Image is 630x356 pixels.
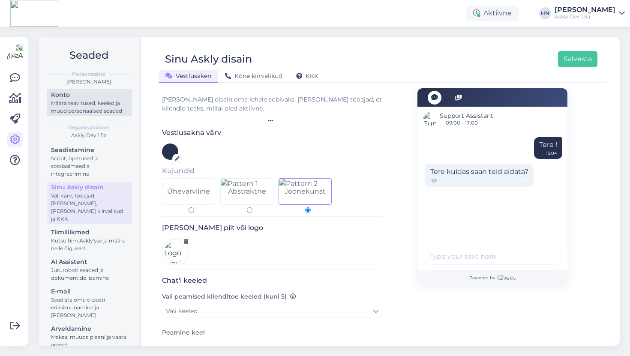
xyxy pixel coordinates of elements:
img: Logo preview [162,239,189,266]
a: E-mailSeadista oma e-posti edasisuunamine ja [PERSON_NAME] [47,286,132,320]
div: Script, õpetused ja sotsiaalmeedia integreerimine [51,155,128,178]
a: Sinu Askly disainVali värv, tööajad, [PERSON_NAME], [PERSON_NAME] kiirvalikud ja KKK [47,182,132,224]
input: Type your text here [423,248,562,265]
span: Kõne kiirvalikud [225,72,282,80]
div: Sinu Askly disain [165,51,252,67]
div: Kutsu tiim Askly'sse ja määra neile õigused [51,237,128,252]
img: Support [423,112,437,126]
h3: [PERSON_NAME] pilt või logo [162,224,382,232]
label: Vali peamised klienditoe keeled (kuni 5) [162,292,296,301]
img: Askly [498,275,516,280]
input: Ühevärviline [189,207,194,213]
span: 09:00 - 17:00 [440,120,493,126]
div: Aktiivne [466,6,519,21]
b: Organisatsioon [69,124,109,132]
div: Seadista oma e-posti edasisuunamine ja [PERSON_NAME] [51,296,128,319]
div: 15:04 [546,150,557,156]
div: Seadistamine [51,146,128,155]
div: Vali värv, tööajad, [PERSON_NAME], [PERSON_NAME] kiirvalikud ja KKK [51,192,128,223]
h3: Vestlusakna värv [162,129,382,137]
a: SeadistamineScript, õpetused ja sotsiaalmeedia integreerimine [47,144,132,179]
a: KontoMäära teavitused, keeled ja muud personaalsed seaded [47,89,132,116]
span: Powered by [469,275,516,281]
div: Arveldamine [51,324,128,333]
span: Vestlusaken [165,72,211,80]
div: E-mail [51,287,128,296]
img: Askly Logo [7,44,23,60]
div: Tere ! [534,137,562,159]
a: Vali keeled [162,305,382,318]
div: Askly Dev 1.5a [45,132,132,139]
span: Vali keeled [166,307,198,315]
h3: Chat'i keeled [162,276,382,284]
div: HN [539,7,551,19]
div: Maksa, muuda plaani ja vaata arveid [51,333,128,349]
input: Pattern 1Abstraktne [247,207,252,213]
input: Pattern 2Joonekunst [305,207,311,213]
button: Salvesta [558,51,597,67]
div: Konto [51,90,128,99]
div: Tiimiliikmed [51,228,128,237]
span: 15:05 [518,177,528,185]
div: [PERSON_NAME] [45,78,132,86]
div: AI Assistent [51,257,128,266]
a: AI AssistentJuturoboti seaded ja dokumentide lisamine [47,256,132,283]
label: Peamine keel [162,328,205,337]
a: [PERSON_NAME]Askly Dev 1.5a [555,6,625,20]
a: ArveldamineMaksa, muuda plaani ja vaata arveid [47,323,132,350]
h5: Kujundid [162,167,382,175]
span: Support Assistant [440,111,493,120]
div: Tere kuidas saan teid aidata? [425,164,534,187]
span: KKK [296,72,318,80]
div: Askly Dev 1.5a [555,13,615,20]
div: [PERSON_NAME] disain oma lehele sobivaks. [PERSON_NAME] tööajad, et kliendid teaks, millal oled a... [162,95,382,113]
b: Personaalne [72,70,105,78]
div: Abstraktne [228,186,266,197]
div: Sinu Askly disain [51,183,128,192]
div: Joonekunst [285,186,326,197]
div: [PERSON_NAME] [555,6,615,13]
div: Määra teavitused, keeled ja muud personaalsed seaded [51,99,128,115]
div: Juturoboti seaded ja dokumentide lisamine [51,266,128,282]
h2: Seaded [45,47,132,63]
div: Ühevärviline [167,186,210,197]
a: TiimiliikmedKutsu tiim Askly'sse ja määra neile õigused [47,227,132,254]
